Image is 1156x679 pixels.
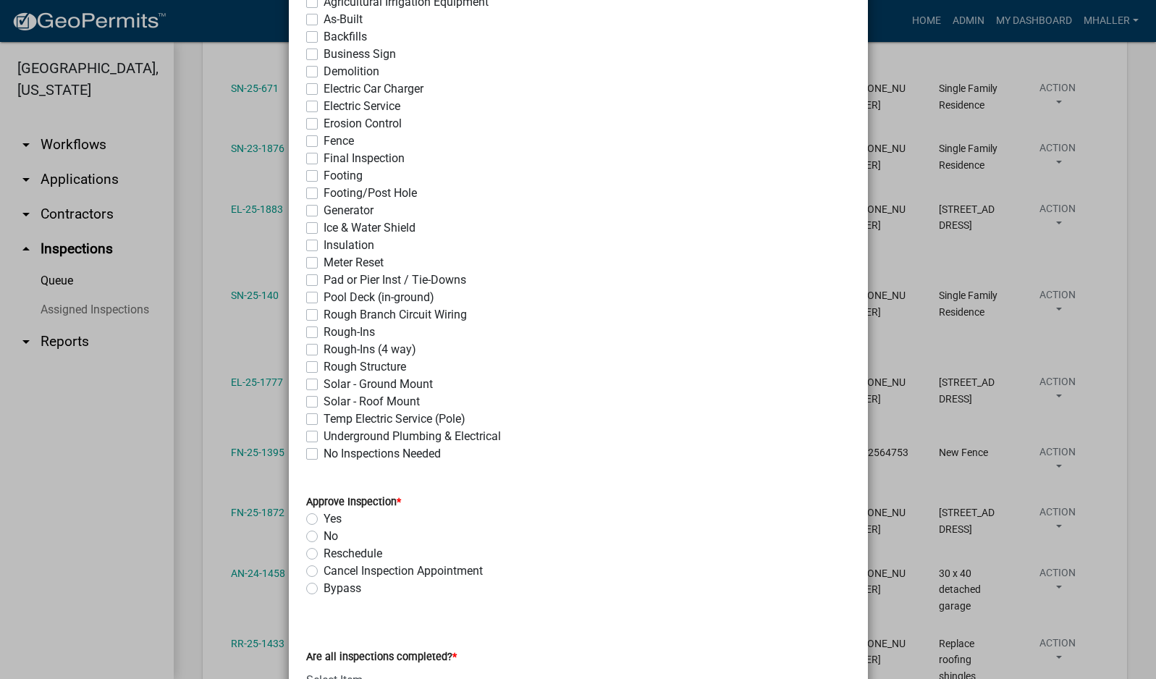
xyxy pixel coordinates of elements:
label: Solar - Ground Mount [324,376,433,393]
label: Temp Electric Service (Pole) [324,410,465,428]
label: As-Built [324,11,363,28]
label: No Inspections Needed [324,445,441,463]
label: Electric Service [324,98,400,115]
label: Yes [324,510,342,528]
label: Footing/Post Hole [324,185,417,202]
label: Generator [324,202,374,219]
label: Meter Reset [324,254,384,271]
label: Erosion Control [324,115,402,132]
label: Reschedule [324,545,382,562]
label: Insulation [324,237,374,254]
label: Final Inspection [324,150,405,167]
label: Fence [324,132,354,150]
label: Approve Inspection [306,497,401,507]
label: Footing [324,167,363,185]
label: Demolition [324,63,379,80]
label: No [324,528,338,545]
label: Underground Plumbing & Electrical [324,428,501,445]
label: Solar - Roof Mount [324,393,420,410]
label: Bypass [324,580,361,597]
label: Are all inspections completed? [306,652,457,662]
label: Ice & Water Shield [324,219,415,237]
label: Electric Car Charger [324,80,423,98]
label: Cancel Inspection Appointment [324,562,483,580]
label: Rough Branch Circuit Wiring [324,306,467,324]
label: Pad or Pier Inst / Tie-Downs [324,271,466,289]
label: Rough-Ins (4 way) [324,341,416,358]
label: Backfills [324,28,367,46]
label: Business Sign [324,46,396,63]
label: Pool Deck (in-ground) [324,289,434,306]
label: Rough-Ins [324,324,375,341]
label: Rough Structure [324,358,406,376]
